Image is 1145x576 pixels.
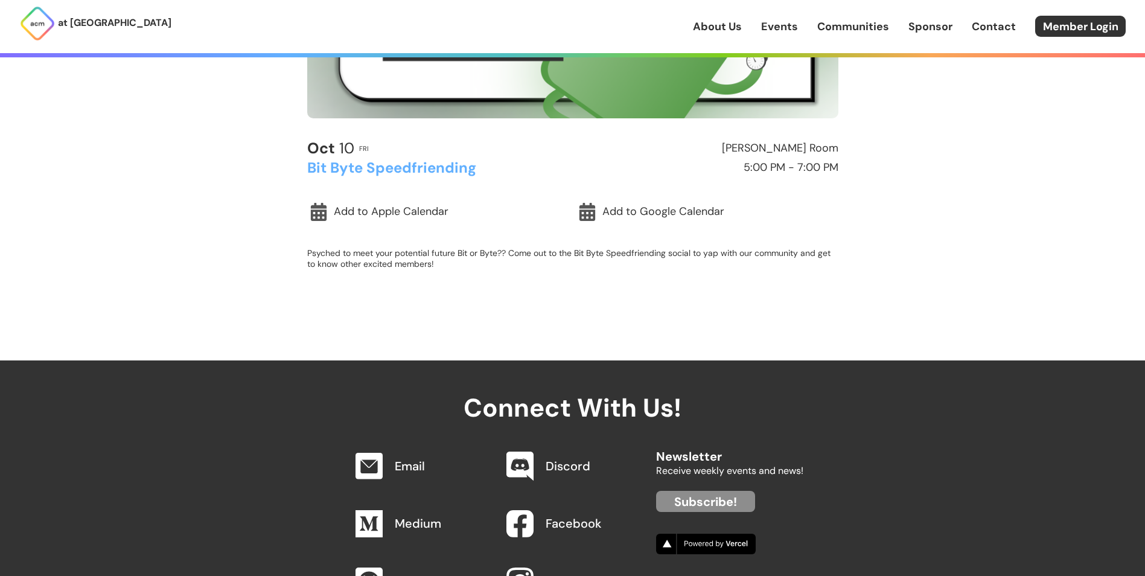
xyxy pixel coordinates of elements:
[656,438,803,463] h2: Newsletter
[693,19,742,34] a: About Us
[19,5,171,42] a: at [GEOGRAPHIC_DATA]
[576,198,838,226] a: Add to Google Calendar
[395,458,425,474] a: Email
[359,145,369,152] h2: Fri
[307,198,570,226] a: Add to Apple Calendar
[58,15,171,31] p: at [GEOGRAPHIC_DATA]
[656,491,755,512] a: Subscribe!
[656,463,803,479] p: Receive weekly events and news!
[506,510,534,537] img: Facebook
[656,534,756,554] img: Vercel
[506,452,534,482] img: Discord
[307,138,335,158] b: Oct
[395,516,441,531] a: Medium
[972,19,1016,34] a: Contact
[342,360,803,422] h2: Connect With Us!
[817,19,889,34] a: Communities
[307,248,838,269] p: Psyched to meet your potential future Bit or Byte?? Come out to the Bit Byte Speedfriending socia...
[307,140,354,157] h2: 10
[908,19,952,34] a: Sponsor
[578,162,838,174] h2: 5:00 PM - 7:00 PM
[356,453,383,479] img: Email
[761,19,798,34] a: Events
[356,510,383,537] img: Medium
[578,142,838,155] h2: [PERSON_NAME] Room
[1035,16,1126,37] a: Member Login
[307,160,567,176] h2: Bit Byte Speedfriending
[546,458,590,474] a: Discord
[19,5,56,42] img: ACM Logo
[546,516,602,531] a: Facebook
